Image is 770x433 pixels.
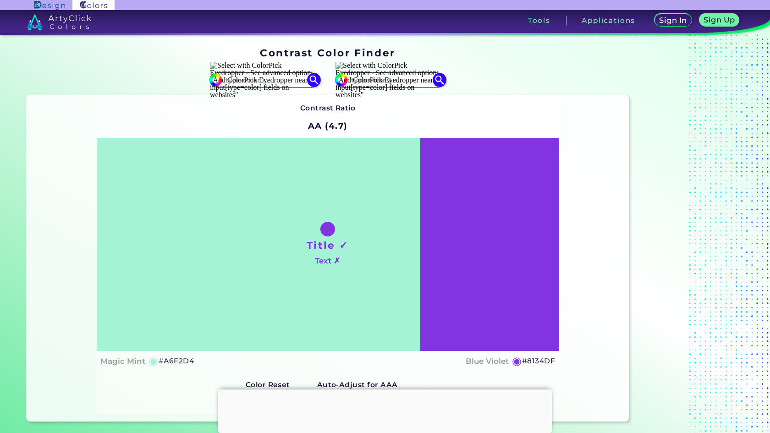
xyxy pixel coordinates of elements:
[300,104,356,112] strong: Contrast Ratio
[433,73,446,87] img: icon search
[100,355,145,368] h4: Magic Mint
[632,44,747,425] iframe: Advertisement
[260,46,395,60] h1: Contrast Color Finder
[701,15,737,26] a: Sign Up
[218,389,552,431] iframe: Advertisement
[148,356,159,367] h5: ◉
[315,254,340,268] h4: Text ✗
[522,355,555,367] h5: #8134DF
[159,355,194,367] h5: #A6F2D4
[348,74,433,86] input: type color 2..
[335,62,445,99] img: Select with ColorPick Eyedropper - See advanced option: "Add ColorPick Eyedropper near input[type...
[660,17,685,24] h5: Sign In
[466,355,509,368] h4: Blue Violet
[307,73,321,87] img: icon search
[307,238,349,252] h1: Title ✓
[656,15,690,26] a: Sign In
[512,356,522,367] h5: ◉
[705,16,734,23] h5: Sign Up
[528,17,550,24] h3: Tools
[210,62,320,99] img: Select with ColorPick Eyedropper - See advanced option: "Add ColorPick Eyedropper near input[type...
[582,17,635,24] h3: Applications
[34,1,65,10] img: ArtyClick Design logo
[304,116,352,136] h2: AA (4.7)
[27,14,92,30] img: logo_artyclick_colors_white.svg
[317,380,398,389] strong: Auto-Adjust for AAA
[246,380,290,389] strong: Color Reset
[222,74,308,86] input: type color 1..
